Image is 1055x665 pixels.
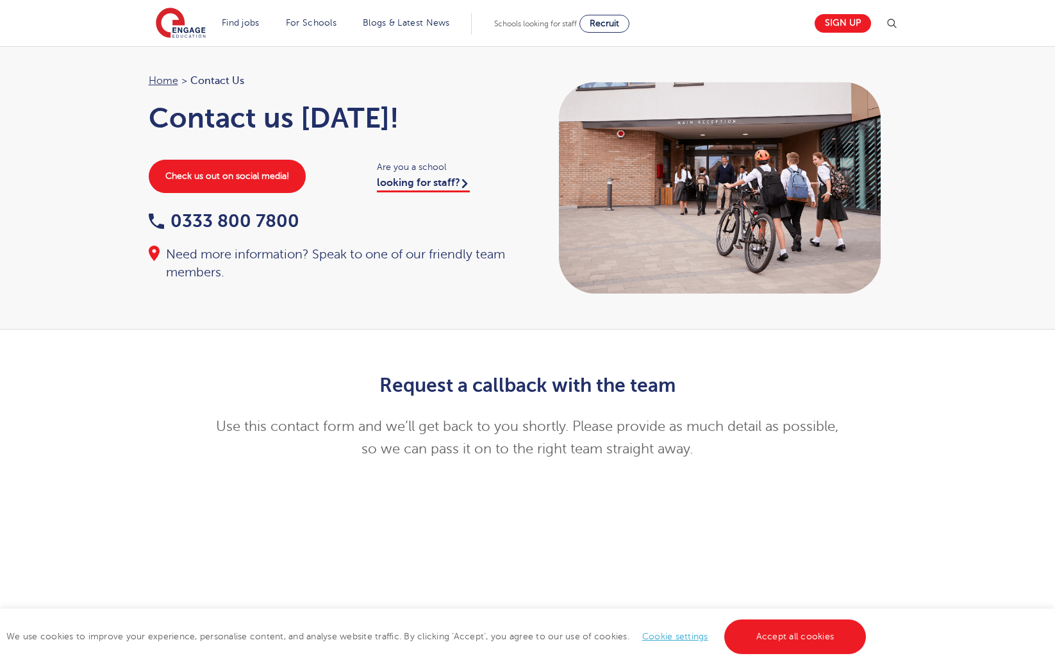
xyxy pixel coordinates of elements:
a: Cookie settings [642,632,708,641]
h2: Request a callback with the team [213,375,842,396]
a: Check us out on social media! [149,160,306,193]
span: Recruit [590,19,619,28]
a: looking for staff? [377,177,470,192]
a: Accept all cookies [724,619,867,654]
span: > [181,75,187,87]
span: Are you a school [377,160,515,174]
nav: breadcrumb [149,72,515,89]
span: We use cookies to improve your experience, personalise content, and analyse website traffic. By c... [6,632,869,641]
a: 0333 800 7800 [149,211,299,231]
a: Recruit [579,15,629,33]
a: Sign up [815,14,871,33]
a: Find jobs [222,18,260,28]
a: Home [149,75,178,87]
span: Schools looking for staff [494,19,577,28]
span: Use this contact form and we’ll get back to you shortly. Please provide as much detail as possibl... [216,419,838,457]
div: Need more information? Speak to one of our friendly team members. [149,246,515,282]
img: Engage Education [156,8,206,40]
span: Contact Us [190,72,244,89]
a: For Schools [286,18,336,28]
a: Blogs & Latest News [363,18,450,28]
h1: Contact us [DATE]! [149,102,515,134]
